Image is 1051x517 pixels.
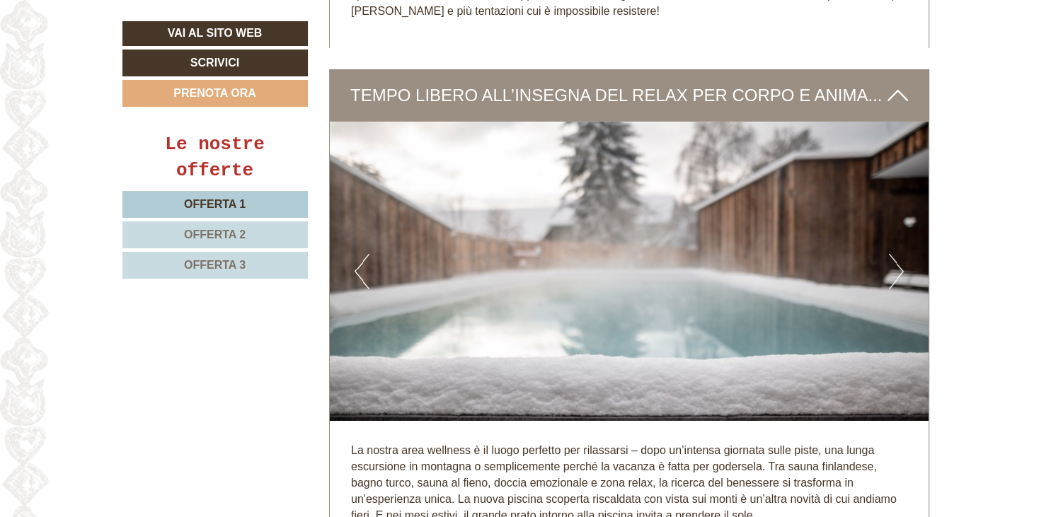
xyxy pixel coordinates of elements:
[355,254,369,289] button: Previous
[122,50,308,76] a: Scrivici
[122,80,308,107] a: Prenota ora
[184,259,246,271] span: Offerta 3
[122,132,308,184] div: Le nostre offerte
[329,69,929,122] div: TEMPO LIBERO ALL’INSEGNA DEL RELAX PER CORPO E ANIMA...
[184,198,246,210] span: Offerta 1
[184,228,246,240] span: Offerta 2
[122,21,308,46] a: Vai al sito web
[889,254,904,289] button: Next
